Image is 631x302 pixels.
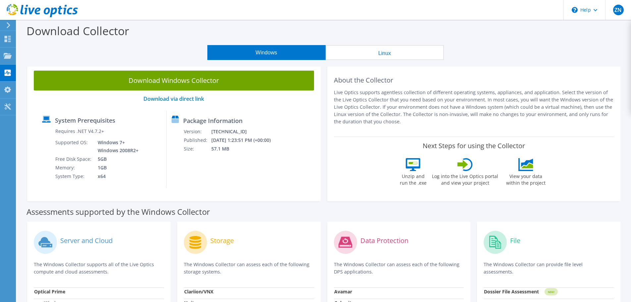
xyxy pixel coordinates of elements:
[26,23,129,38] label: Download Collector
[55,163,93,172] td: Memory:
[326,45,444,60] button: Linux
[334,261,464,275] p: The Windows Collector can assess each of the following DPS applications.
[184,136,211,145] td: Published:
[55,128,104,135] label: Requires .NET V4.7.2+
[484,261,614,275] p: The Windows Collector can provide file level assessments.
[432,171,499,186] label: Log into the Live Optics portal and view your project
[55,117,115,124] label: System Prerequisites
[93,155,140,163] td: 5GB
[484,288,539,295] strong: Dossier File Assessment
[184,288,213,295] strong: Clariion/VNX
[34,71,314,91] a: Download Windows Collector
[60,237,113,244] label: Server and Cloud
[143,95,204,102] a: Download via direct link
[93,163,140,172] td: 1GB
[502,171,550,186] label: View your data within the project
[183,117,242,124] label: Package Information
[184,127,211,136] td: Version:
[55,155,93,163] td: Free Disk Space:
[55,172,93,181] td: System Type:
[423,142,525,150] label: Next Steps for using the Collector
[93,138,140,155] td: Windows 7+ Windows 2008R2+
[572,7,578,13] svg: \n
[184,261,314,275] p: The Windows Collector can assess each of the following storage systems.
[211,145,280,153] td: 57.1 MB
[207,45,326,60] button: Windows
[613,5,624,15] span: ZN
[55,138,93,155] td: Supported OS:
[184,145,211,153] td: Size:
[34,288,65,295] strong: Optical Prime
[211,136,280,145] td: [DATE] 1:23:51 PM (+00:00)
[398,171,428,186] label: Unzip and run the .exe
[548,290,554,294] tspan: NEW!
[211,127,280,136] td: [TECHNICAL_ID]
[360,237,408,244] label: Data Protection
[34,261,164,275] p: The Windows Collector supports all of the Live Optics compute and cloud assessments.
[334,89,614,125] p: Live Optics supports agentless collection of different operating systems, appliances, and applica...
[26,209,210,215] label: Assessments supported by the Windows Collector
[210,237,234,244] label: Storage
[334,76,614,84] h2: About the Collector
[510,237,520,244] label: File
[334,288,352,295] strong: Avamar
[93,172,140,181] td: x64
